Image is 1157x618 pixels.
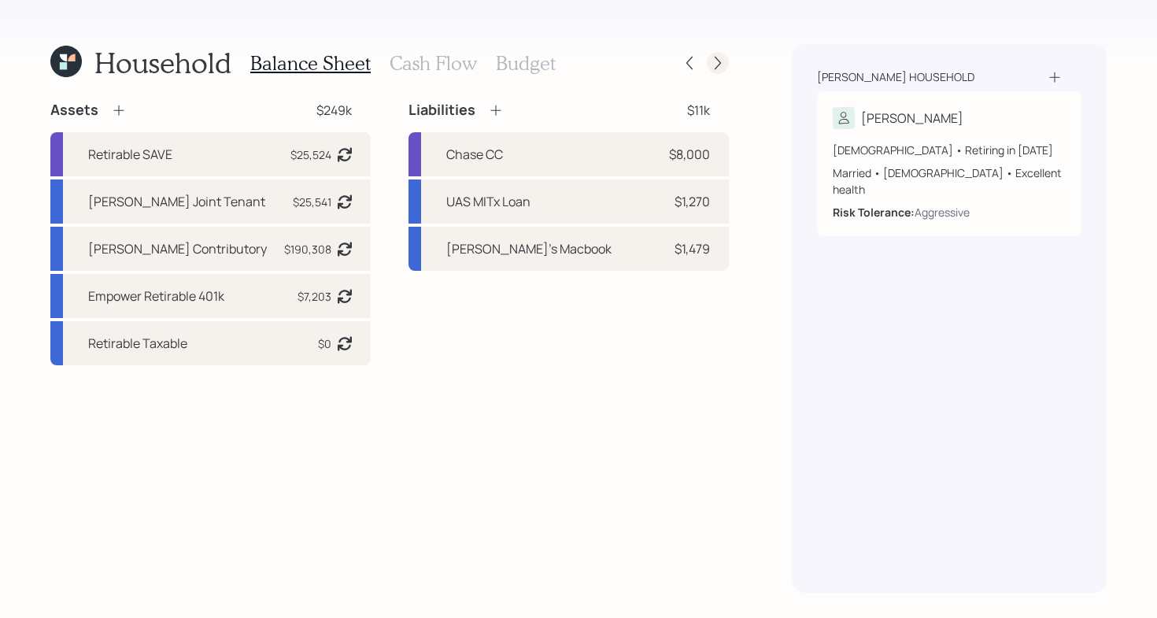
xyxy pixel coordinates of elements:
div: $1,270 [675,192,710,211]
div: [PERSON_NAME] Joint Tenant [88,192,265,211]
div: $1,479 [675,239,710,258]
div: $11k [687,101,710,120]
div: Empower Retirable 401k [88,287,224,305]
div: $249k [316,101,352,120]
div: Aggressive [915,204,970,220]
h4: Liabilities [408,102,475,119]
div: [PERSON_NAME] Contributory [88,239,267,258]
h3: Balance Sheet [250,52,371,75]
div: $25,541 [293,194,331,210]
div: UAS MITx Loan [446,192,530,211]
div: $8,000 [669,145,710,164]
h3: Budget [496,52,556,75]
div: [PERSON_NAME] [861,109,963,128]
h1: Household [94,46,231,80]
div: $25,524 [290,146,331,163]
div: [PERSON_NAME] household [817,69,974,85]
div: Married • [DEMOGRAPHIC_DATA] • Excellent health [833,165,1066,198]
div: $0 [318,335,331,352]
b: Risk Tolerance: [833,205,915,220]
h4: Assets [50,102,98,119]
div: [PERSON_NAME]'s Macbook [446,239,612,258]
div: [DEMOGRAPHIC_DATA] • Retiring in [DATE] [833,142,1066,158]
div: $190,308 [284,241,331,257]
div: Retirable Taxable [88,334,187,353]
div: Chase CC [446,145,503,164]
div: Retirable SAVE [88,145,172,164]
div: $7,203 [298,288,331,305]
h3: Cash Flow [390,52,477,75]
